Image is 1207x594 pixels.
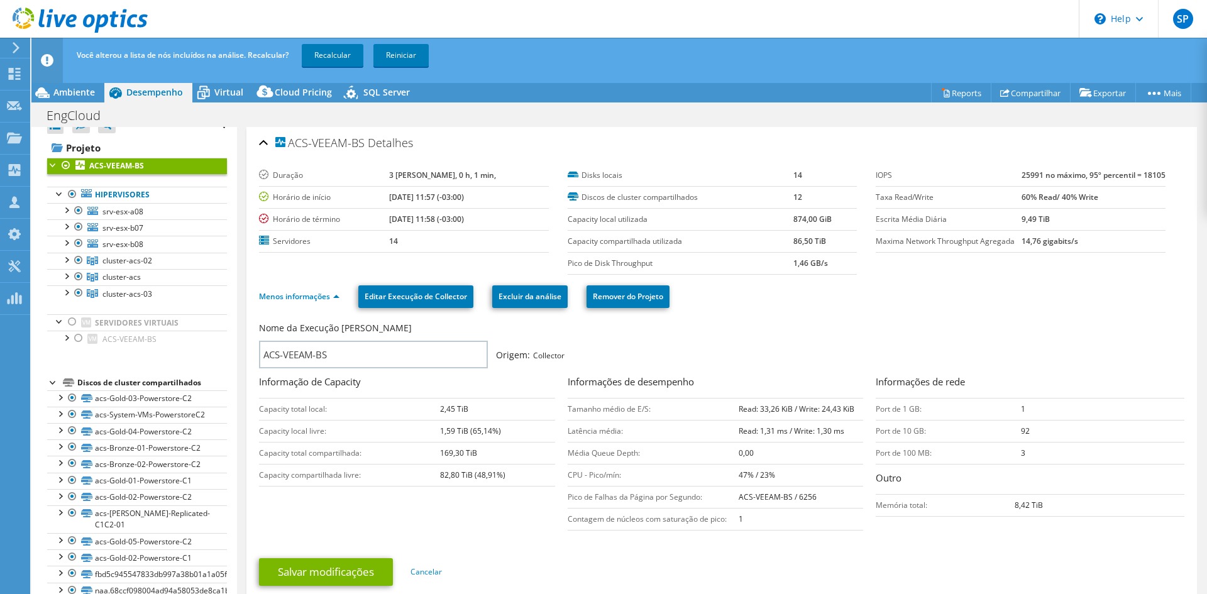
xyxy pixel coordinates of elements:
[47,314,227,331] a: Servidores virtuais
[793,214,832,224] b: 874,00 GiB
[568,398,739,420] td: Tamanho médio de E/S:
[1135,83,1191,102] a: Mais
[126,86,183,98] span: Desempenho
[47,158,227,174] a: ACS-VEEAM-BS
[1173,9,1193,29] span: SP
[102,289,152,299] span: cluster-acs-03
[259,420,439,442] td: Capacity local livre:
[1094,13,1106,25] svg: \n
[259,291,339,302] a: Menos informações
[411,566,442,577] a: Cancelar
[47,285,227,302] a: cluster-acs-03
[47,439,227,456] a: acs-Bronze-01-Powerstore-C2
[47,269,227,285] a: cluster-acs
[568,257,793,270] label: Pico de Disk Throughput
[47,505,227,533] a: acs-[PERSON_NAME]-Replicated-C1C2-01
[568,420,739,442] td: Latência média:
[739,426,844,436] b: Read: 1,31 ms / Write: 1,30 ms
[739,448,754,458] b: 0,00
[259,169,389,182] label: Duração
[496,349,530,361] label: Origem:
[793,170,802,180] b: 14
[102,255,152,266] span: cluster-acs-02
[492,285,568,308] a: Excluir da análise
[568,191,793,204] label: Discos de cluster compartilhados
[102,272,141,282] span: cluster-acs
[102,206,143,217] span: srv-esx-a08
[47,423,227,439] a: acs-Gold-04-Powerstore-C2
[214,86,243,98] span: Virtual
[876,235,1021,248] label: Maxima Network Throughput Agregada
[587,285,670,308] a: Remover do Projeto
[991,83,1071,102] a: Compartilhar
[876,420,1021,442] td: Port de 10 GB:
[259,558,393,586] a: Salvar modificações
[876,442,1021,464] td: Port de 100 MB:
[1022,170,1166,180] b: 25991 no máximo, 95º percentil = 18105
[389,192,464,202] b: [DATE] 11:57 (-03:00)
[876,471,1184,488] h3: Outro
[102,239,143,250] span: srv-esx-b08
[876,375,1184,392] h3: Informações de rede
[876,191,1021,204] label: Taxa Read/Write
[259,398,439,420] td: Capacity total local:
[259,213,389,226] label: Horário de término
[568,169,793,182] label: Disks locais
[739,514,743,524] b: 1
[568,442,739,464] td: Média Queue Depth:
[1021,448,1025,458] b: 3
[568,235,793,248] label: Capacity compartilhada utilizada
[440,464,555,486] td: 82,80 TiB (48,91%)
[47,187,227,203] a: Hipervisores
[793,192,802,202] b: 12
[739,470,775,480] b: 47% / 23%
[1022,214,1050,224] b: 9,49 TiB
[47,253,227,269] a: cluster-acs-02
[368,135,413,150] span: Detalhes
[440,442,555,464] td: 169,30 TiB
[89,160,144,171] b: ACS-VEEAM-BS
[47,138,227,158] a: Projeto
[876,213,1021,226] label: Escrita Média Diária
[876,169,1021,182] label: IOPS
[259,375,555,392] h3: Informação de Capacity
[389,214,464,224] b: [DATE] 11:58 (-03:00)
[47,203,227,219] a: srv-esx-a08
[259,464,439,486] td: Capacity compartilhada livre:
[568,213,793,226] label: Capacity local utilizada
[47,236,227,252] a: srv-esx-b08
[389,236,398,246] b: 14
[1015,500,1043,510] b: 8,42 TiB
[102,223,143,233] span: srv-esx-b07
[77,375,227,390] div: Discos de cluster compartilhados
[931,83,991,102] a: Reports
[793,236,826,246] b: 86,50 TiB
[1022,236,1078,246] b: 14,76 gigabits/s
[440,398,555,420] td: 2,45 TiB
[496,350,565,361] span: Collector
[358,285,473,308] a: Editar Execução de Collector
[302,44,363,67] a: Recalcular
[275,86,332,98] span: Cloud Pricing
[47,473,227,489] a: acs-Gold-01-Powerstore-C1
[739,404,854,414] b: Read: 33,26 KiB / Write: 24,43 KiB
[102,334,157,344] span: ACS-VEEAM-BS
[568,486,739,508] td: Pico de Falhas da Página por Segundo:
[1070,83,1136,102] a: Exportar
[47,549,227,566] a: acs-Gold-02-Powerstore-C1
[876,398,1021,420] td: Port de 1 GB:
[47,456,227,472] a: acs-Bronze-02-Powerstore-C2
[259,191,389,204] label: Horário de início
[568,375,864,392] h3: Informações de desempenho
[1022,192,1098,202] b: 60% Read/ 40% Write
[47,566,227,582] a: fbd5c945547833db997a38b01a1a05f3
[739,492,817,502] b: ACS-VEEAM-BS / 6256
[47,489,227,505] a: acs-Gold-02-Powerstore-C2
[568,508,739,530] td: Contagem de núcleos com saturação de pico:
[77,50,289,60] span: Você alterou a lista de nós incluídos na análise. Recalcular?
[1021,404,1025,414] b: 1
[440,420,555,442] td: 1,59 TiB (65,14%)
[47,219,227,236] a: srv-esx-b07
[793,258,828,268] b: 1,46 GB/s
[389,170,496,180] b: 3 [PERSON_NAME], 0 h, 1 min,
